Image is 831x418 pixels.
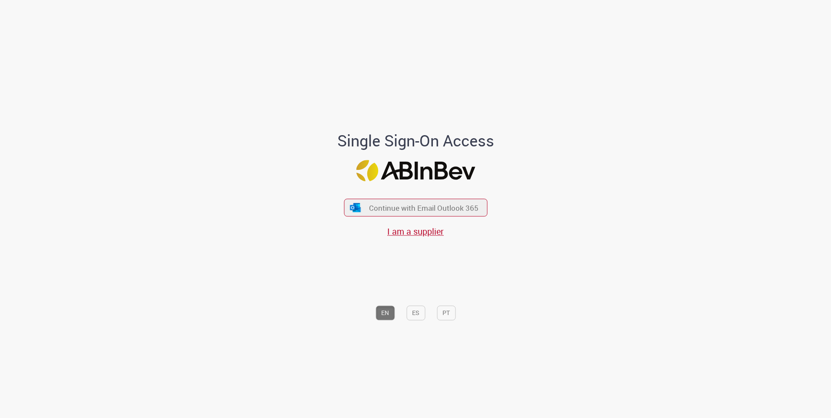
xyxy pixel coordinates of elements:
img: Logo ABInBev [356,160,475,181]
button: ícone Azure/Microsoft 360 Continue with Email Outlook 365 [344,199,487,216]
button: EN [376,305,395,320]
span: Continue with Email Outlook 365 [369,203,479,213]
a: I am a supplier [387,226,444,238]
button: PT [437,305,455,320]
img: ícone Azure/Microsoft 360 [349,203,362,212]
button: ES [406,305,425,320]
h1: Single Sign-On Access [295,133,536,150]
